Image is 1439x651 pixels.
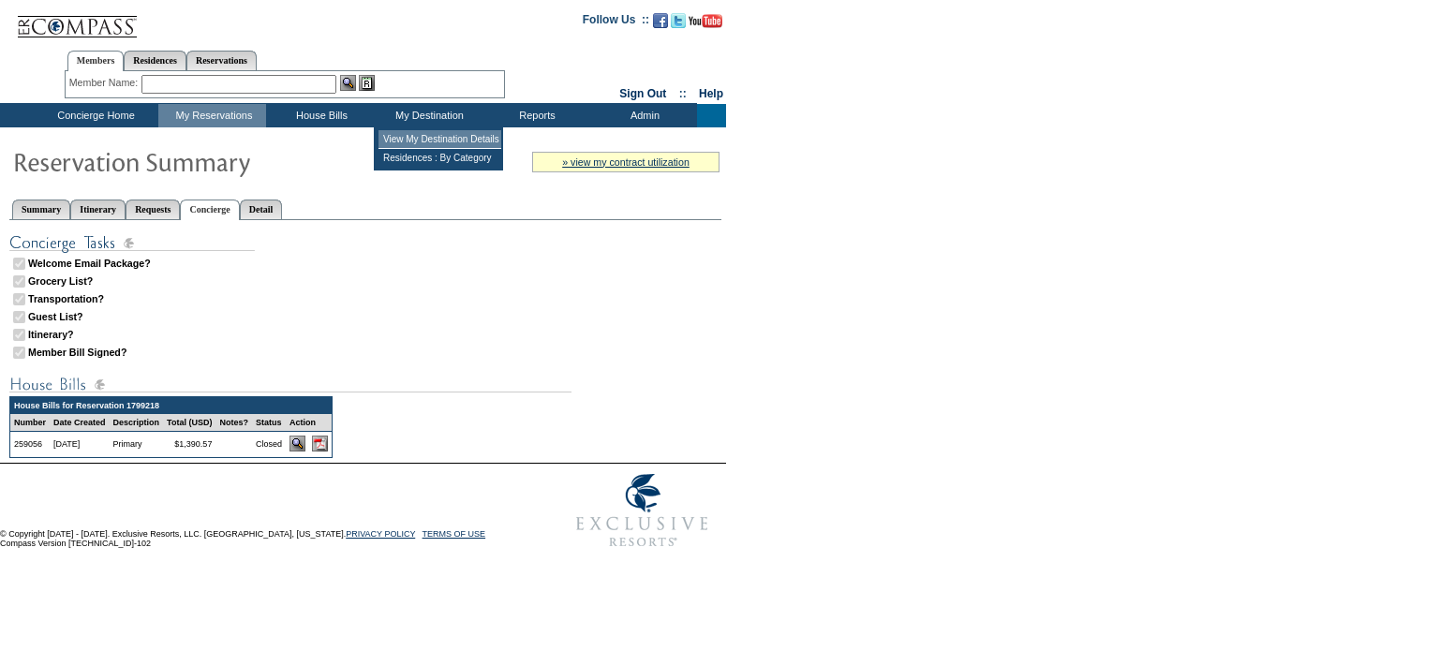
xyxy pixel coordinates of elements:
[562,156,690,168] a: » view my contract utilization
[671,19,686,30] a: Follow us on Twitter
[359,75,375,91] img: Reservations
[252,432,286,457] td: Closed
[10,397,332,414] td: House Bills for Reservation 1799218
[70,200,126,219] a: Itinerary
[28,258,151,269] strong: Welcome Email Package?
[163,414,215,432] td: Total (USD)
[653,13,668,28] img: Become our fan on Facebook
[158,104,266,127] td: My Reservations
[378,130,501,149] td: View My Destination Details
[186,51,257,70] a: Reservations
[163,432,215,457] td: $1,390.57
[653,19,668,30] a: Become our fan on Facebook
[423,529,486,539] a: TERMS OF USE
[558,464,726,557] img: Exclusive Resorts
[180,200,239,220] a: Concierge
[67,51,125,71] a: Members
[28,293,104,304] strong: Transportation?
[589,104,697,127] td: Admin
[266,104,374,127] td: House Bills
[9,231,255,255] img: subTtlConTasks.gif
[679,87,687,100] span: ::
[378,149,501,167] td: Residences : By Category
[252,414,286,432] td: Status
[699,87,723,100] a: Help
[240,200,283,219] a: Detail
[69,75,141,91] div: Member Name:
[50,414,110,432] td: Date Created
[340,75,356,91] img: View
[30,104,158,127] td: Concierge Home
[28,275,93,287] strong: Grocery List?
[110,414,164,432] td: Description
[619,87,666,100] a: Sign Out
[50,432,110,457] td: [DATE]
[374,104,482,127] td: My Destination
[28,347,126,358] strong: Member Bill Signed?
[689,19,722,30] a: Subscribe to our YouTube Channel
[10,414,50,432] td: Number
[124,51,186,70] a: Residences
[346,529,415,539] a: PRIVACY POLICY
[286,414,333,432] td: Action
[110,432,164,457] td: Primary
[689,14,722,28] img: Subscribe to our YouTube Channel
[12,200,70,219] a: Summary
[12,142,387,180] img: Reservaton Summary
[215,414,252,432] td: Notes?
[671,13,686,28] img: Follow us on Twitter
[28,329,74,340] strong: Itinerary?
[10,432,50,457] td: 259056
[28,311,83,322] strong: Guest List?
[126,200,180,219] a: Requests
[583,11,649,34] td: Follow Us ::
[482,104,589,127] td: Reports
